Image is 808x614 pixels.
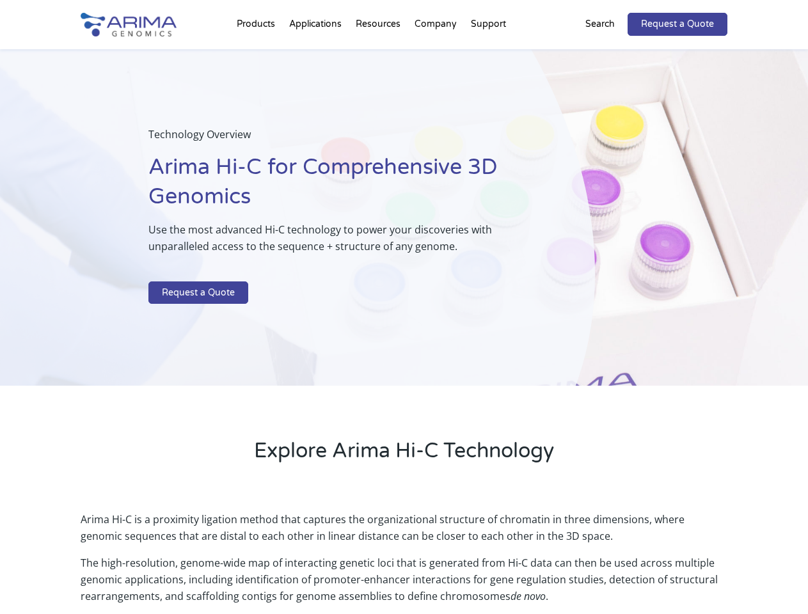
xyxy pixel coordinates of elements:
a: Request a Quote [628,13,727,36]
p: Technology Overview [148,126,530,153]
h1: Arima Hi-C for Comprehensive 3D Genomics [148,153,530,221]
img: Arima-Genomics-logo [81,13,177,36]
i: de novo [511,589,546,603]
a: Request a Quote [148,281,248,304]
p: Search [585,16,615,33]
p: Use the most advanced Hi-C technology to power your discoveries with unparalleled access to the s... [148,221,530,265]
h2: Explore Arima Hi-C Technology [81,437,727,475]
p: Arima Hi-C is a proximity ligation method that captures the organizational structure of chromatin... [81,511,727,555]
